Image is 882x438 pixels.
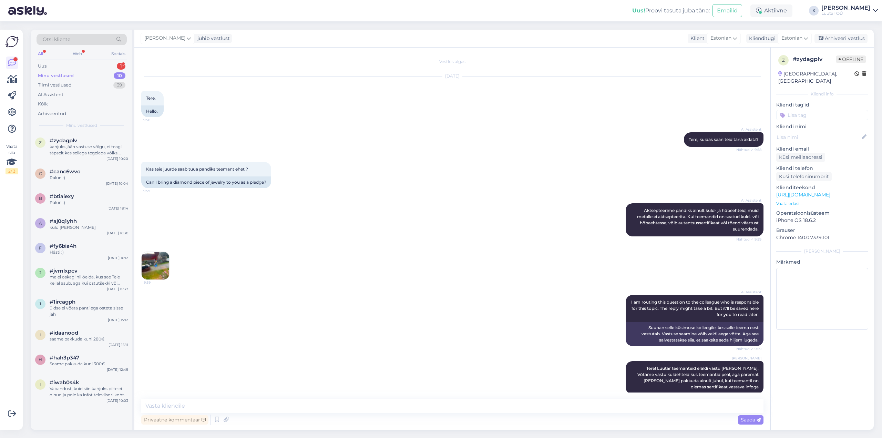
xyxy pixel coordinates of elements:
[71,49,83,58] div: Web
[195,35,230,42] div: juhib vestlust
[626,322,763,346] div: Suunan selle küsimuse kolleegile, kes selle teema eest vastutab. Vastuse saamine võib veidi aega ...
[144,34,185,42] span: [PERSON_NAME]
[50,169,81,175] span: #canc6wvo
[50,243,76,249] span: #fy6bia4h
[113,82,125,89] div: 39
[821,11,870,16] div: Luutar OÜ
[50,144,128,156] div: kahjuks jään vastuse võlgu, ei teagi täpselt kes sellega tegeleda võiks. Muidugi võib uurida Tava...
[38,101,48,108] div: Kõik
[814,34,868,43] div: Arhiveeri vestlus
[142,252,169,279] img: Attachment
[141,59,763,65] div: Vestlus algas
[108,317,128,323] div: [DATE] 15:12
[836,55,866,63] span: Offline
[38,91,63,98] div: AI Assistent
[50,200,128,206] div: Palun :)
[50,379,79,386] span: #iwab0s4k
[144,280,170,285] span: 9:59
[141,415,208,425] div: Privaatne kommentaar
[50,137,77,144] span: #zydagplv
[50,268,78,274] span: #jvmlxpcv
[143,118,169,123] span: 9:58
[821,5,870,11] div: [PERSON_NAME]
[6,168,18,174] div: 2 / 3
[776,258,868,266] p: Märkmed
[776,145,868,153] p: Kliendi email
[108,255,128,261] div: [DATE] 16:12
[776,184,868,191] p: Klienditeekond
[40,301,41,306] span: 1
[39,270,41,275] span: j
[114,72,125,79] div: 10
[143,189,169,194] span: 9:59
[37,49,44,58] div: All
[793,55,836,63] div: # zydagplv
[741,417,761,423] span: Saada
[141,105,164,117] div: Hello.
[50,386,128,398] div: Vabandust, kuid siin kahjuks pilte ei olnud ja pole ka infot televiisori kohta. Muidu oleks siin ...
[637,208,760,232] span: Aktsepteerime pandiks ainult kuld- ja hõbeehteid; muid metalle ei aktsepteerita. Kui teemandid on...
[107,206,128,211] div: [DATE] 18:14
[637,366,760,389] span: Tere! Luutar teemanteid eraldi vastu [PERSON_NAME]. Võtame vastu kuldehteid kus teemantid peal, a...
[776,172,832,181] div: Küsi telefoninumbrit
[781,34,802,42] span: Estonian
[117,63,125,70] div: 1
[736,289,761,295] span: AI Assistent
[106,181,128,186] div: [DATE] 10:04
[38,72,74,79] div: Minu vestlused
[776,210,868,217] p: Operatsioonisüsteem
[776,201,868,207] p: Vaata edasi ...
[50,193,74,200] span: #btiaiexy
[106,398,128,403] div: [DATE] 10:03
[776,110,868,120] input: Lisa tag
[50,224,128,231] div: kuld [PERSON_NAME]
[50,299,75,305] span: #1ircagph
[689,137,759,142] span: Tere, kuidas saan teid täna aidata?
[50,175,128,181] div: Palun :)
[632,7,710,15] div: Proovi tasuta juba täna:
[106,156,128,161] div: [DATE] 10:20
[141,73,763,79] div: [DATE]
[776,101,868,109] p: Kliendi tag'id
[40,382,41,387] span: i
[776,217,868,224] p: iPhone OS 18.6.2
[736,198,761,203] span: AI Assistent
[39,245,42,251] span: f
[736,346,761,352] span: Nähtud ✓ 9:59
[778,70,854,85] div: [GEOGRAPHIC_DATA], [GEOGRAPHIC_DATA]
[732,356,761,361] span: [PERSON_NAME]
[632,7,645,14] b: Uus!
[776,234,868,241] p: Chrome 140.0.7339.101
[39,357,42,362] span: h
[736,147,761,152] span: Nähtud ✓ 9:58
[39,196,42,201] span: b
[38,63,47,70] div: Uus
[776,165,868,172] p: Kliendi telefon
[750,4,792,17] div: Aktiivne
[50,305,128,317] div: üldse ei võeta panti ega osteta sisse jah
[39,140,42,145] span: z
[776,227,868,234] p: Brauser
[43,36,70,43] span: Otsi kliente
[746,35,776,42] div: Klienditugi
[782,58,785,63] span: z
[141,176,271,188] div: Can I bring a diamond piece of jewelry to you as a pledge?
[38,110,66,117] div: Arhiveeritud
[50,218,77,224] span: #aj0q1yhh
[107,286,128,292] div: [DATE] 15:37
[776,248,868,254] div: [PERSON_NAME]
[66,122,97,129] span: Minu vestlused
[777,133,860,141] input: Lisa nimi
[146,166,248,172] span: Kas teie juurde saab tuua pandiks teemant ehet ?
[109,342,128,347] div: [DATE] 15:11
[776,153,825,162] div: Küsi meiliaadressi
[631,299,760,317] span: I am routing this question to the colleague who is responsible for this topic. The reply might ta...
[776,123,868,130] p: Kliendi nimi
[146,95,156,101] span: Tere.
[39,221,42,226] span: a
[40,332,41,337] span: i
[809,6,819,16] div: K
[50,330,78,336] span: #idaanood
[38,82,72,89] div: Tiimi vestlused
[50,355,79,361] span: #hah3p347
